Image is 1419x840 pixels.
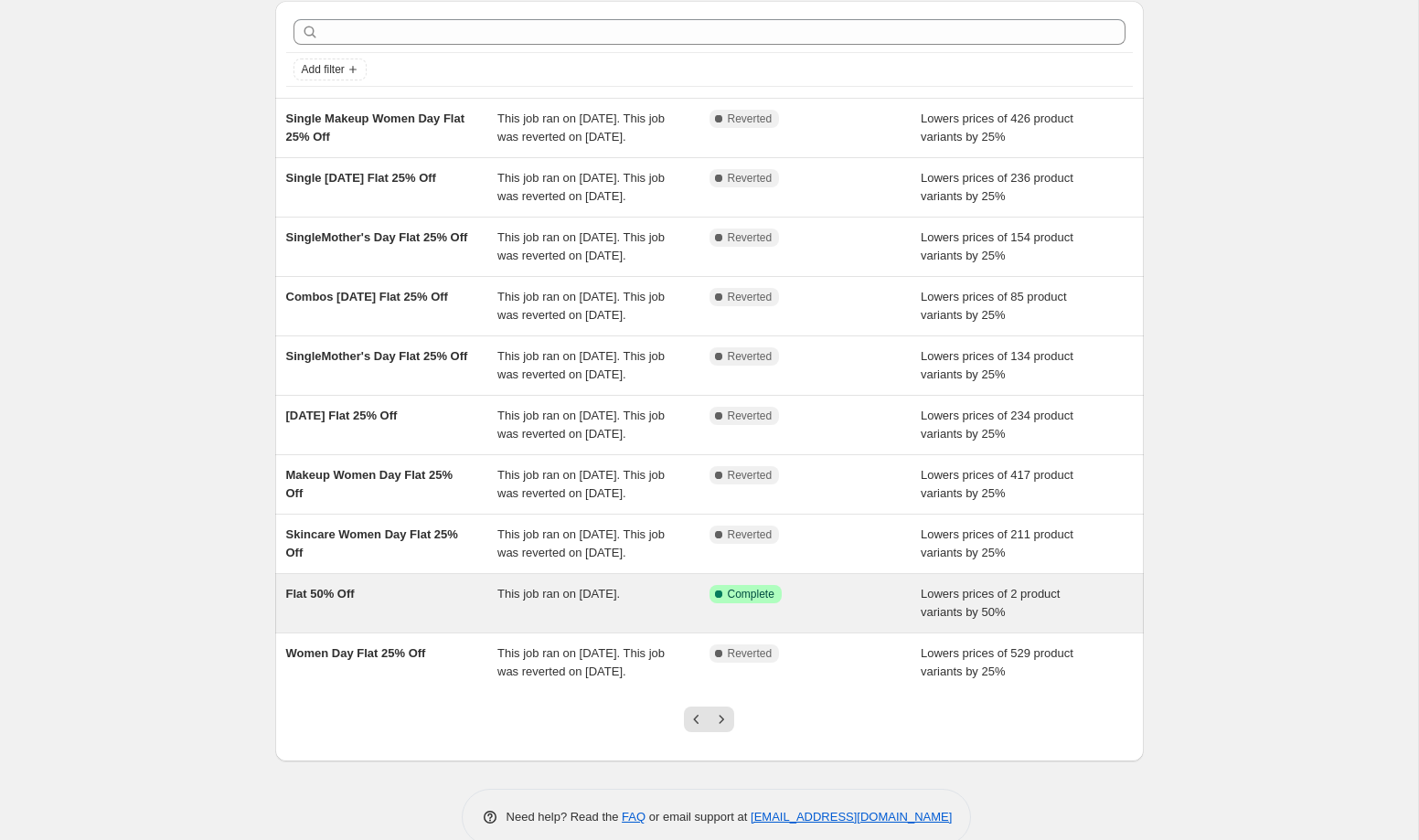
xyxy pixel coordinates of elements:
[286,527,458,559] span: Skincare Women Day Flat 25% Off
[728,587,774,601] span: Complete
[286,646,426,660] span: Women Day Flat 25% Off
[921,349,1073,381] span: Lowers prices of 134 product variants by 25%
[751,810,952,824] a: [EMAIL_ADDRESS][DOMAIN_NAME]
[921,230,1073,262] span: Lowers prices of 154 product variants by 25%
[921,171,1073,203] span: Lowers prices of 236 product variants by 25%
[728,646,773,661] span: Reverted
[497,290,665,322] span: This job ran on [DATE]. This job was reverted on [DATE].
[728,409,773,423] span: Reverted
[497,587,620,601] span: This job ran on [DATE].
[921,587,1060,619] span: Lowers prices of 2 product variants by 50%
[684,707,709,732] button: Previous
[921,290,1067,322] span: Lowers prices of 85 product variants by 25%
[728,112,773,126] span: Reverted
[286,349,468,363] span: SingleMother's Day Flat 25% Off
[921,112,1073,144] span: Lowers prices of 426 product variants by 25%
[921,527,1073,559] span: Lowers prices of 211 product variants by 25%
[728,349,773,364] span: Reverted
[286,230,468,244] span: SingleMother's Day Flat 25% Off
[286,409,398,422] span: [DATE] Flat 25% Off
[497,527,665,559] span: This job ran on [DATE]. This job was reverted on [DATE].
[497,646,665,678] span: This job ran on [DATE]. This job was reverted on [DATE].
[645,810,751,824] span: or email support at
[921,646,1073,678] span: Lowers prices of 529 product variants by 25%
[497,409,665,441] span: This job ran on [DATE]. This job was reverted on [DATE].
[921,409,1073,441] span: Lowers prices of 234 product variants by 25%
[497,349,665,381] span: This job ran on [DATE]. This job was reverted on [DATE].
[728,171,773,186] span: Reverted
[497,230,665,262] span: This job ran on [DATE]. This job was reverted on [DATE].
[728,230,773,245] span: Reverted
[728,468,773,483] span: Reverted
[709,707,734,732] button: Next
[286,587,355,601] span: Flat 50% Off
[684,707,734,732] nav: Pagination
[286,171,436,185] span: Single [DATE] Flat 25% Off
[286,290,448,303] span: Combos [DATE] Flat 25% Off
[293,58,367,80] button: Add filter
[921,468,1073,500] span: Lowers prices of 417 product variants by 25%
[497,112,665,144] span: This job ran on [DATE]. This job was reverted on [DATE].
[302,62,345,77] span: Add filter
[497,171,665,203] span: This job ran on [DATE]. This job was reverted on [DATE].
[507,810,623,824] span: Need help? Read the
[728,290,773,304] span: Reverted
[286,112,465,144] span: Single Makeup Women Day Flat 25% Off
[728,527,773,542] span: Reverted
[622,810,645,824] a: FAQ
[286,468,453,500] span: Makeup Women Day Flat 25% Off
[497,468,665,500] span: This job ran on [DATE]. This job was reverted on [DATE].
